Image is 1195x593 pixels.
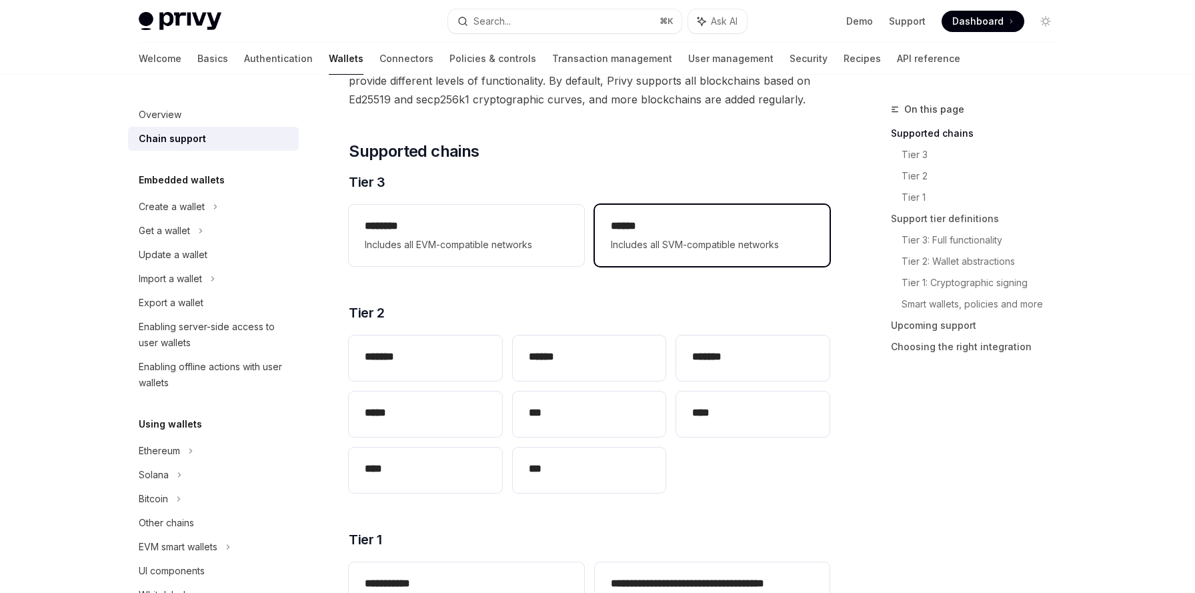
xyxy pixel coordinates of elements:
[611,237,814,253] span: Includes all SVM-compatible networks
[902,165,1067,187] a: Tier 2
[128,559,299,583] a: UI components
[349,205,583,266] a: **** ***Includes all EVM-compatible networks
[904,101,964,117] span: On this page
[942,11,1024,32] a: Dashboard
[902,144,1067,165] a: Tier 3
[902,272,1067,293] a: Tier 1: Cryptographic signing
[688,9,747,33] button: Ask AI
[139,515,194,531] div: Other chains
[139,491,168,507] div: Bitcoin
[244,43,313,75] a: Authentication
[139,359,291,391] div: Enabling offline actions with user wallets
[889,15,926,28] a: Support
[139,563,205,579] div: UI components
[379,43,433,75] a: Connectors
[660,16,674,27] span: ⌘ K
[891,208,1067,229] a: Support tier definitions
[139,43,181,75] a: Welcome
[139,247,207,263] div: Update a wallet
[139,172,225,188] h5: Embedded wallets
[329,43,363,75] a: Wallets
[139,319,291,351] div: Enabling server-side access to user wallets
[902,251,1067,272] a: Tier 2: Wallet abstractions
[897,43,960,75] a: API reference
[349,530,381,549] span: Tier 1
[128,243,299,267] a: Update a wallet
[139,443,180,459] div: Ethereum
[891,123,1067,144] a: Supported chains
[349,53,830,109] span: Privy offers support for multiple blockchain ecosystems, organized into three distinct tiers that...
[711,15,738,28] span: Ask AI
[349,141,479,162] span: Supported chains
[139,539,217,555] div: EVM smart wallets
[365,237,567,253] span: Includes all EVM-compatible networks
[139,199,205,215] div: Create a wallet
[844,43,881,75] a: Recipes
[128,103,299,127] a: Overview
[139,467,169,483] div: Solana
[952,15,1004,28] span: Dashboard
[790,43,828,75] a: Security
[349,173,385,191] span: Tier 3
[139,131,206,147] div: Chain support
[902,229,1067,251] a: Tier 3: Full functionality
[1035,11,1056,32] button: Toggle dark mode
[197,43,228,75] a: Basics
[349,304,384,322] span: Tier 2
[139,223,190,239] div: Get a wallet
[846,15,873,28] a: Demo
[473,13,511,29] div: Search...
[139,12,221,31] img: light logo
[449,43,536,75] a: Policies & controls
[902,293,1067,315] a: Smart wallets, policies and more
[128,511,299,535] a: Other chains
[139,416,202,432] h5: Using wallets
[128,127,299,151] a: Chain support
[139,271,202,287] div: Import a wallet
[128,291,299,315] a: Export a wallet
[448,9,682,33] button: Search...⌘K
[128,355,299,395] a: Enabling offline actions with user wallets
[128,315,299,355] a: Enabling server-side access to user wallets
[595,205,830,266] a: **** *Includes all SVM-compatible networks
[688,43,774,75] a: User management
[902,187,1067,208] a: Tier 1
[139,107,181,123] div: Overview
[552,43,672,75] a: Transaction management
[891,315,1067,336] a: Upcoming support
[891,336,1067,358] a: Choosing the right integration
[139,295,203,311] div: Export a wallet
